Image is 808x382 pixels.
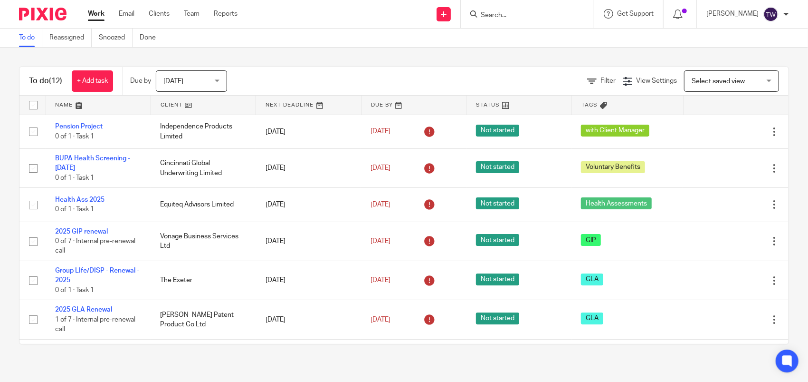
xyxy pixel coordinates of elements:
span: [DATE] [371,316,390,323]
span: Get Support [617,10,654,17]
span: Not started [476,274,519,285]
span: GIP [581,234,601,246]
a: Group LIfe/DISP - Renewal - 2025 [55,267,139,284]
span: View Settings [636,78,677,84]
a: Clients [149,9,170,19]
span: Filter [600,78,616,84]
img: Pixie [19,8,67,20]
a: Done [140,29,163,47]
span: [DATE] [163,78,183,85]
td: Equiteq Advisors Limited [151,339,256,378]
span: GLA [581,313,603,324]
a: BUPA Health Screening - [DATE] [55,155,130,171]
span: [DATE] [371,238,390,245]
span: Not started [476,313,519,324]
span: [DATE] [371,201,390,208]
td: [DATE] [256,300,361,339]
span: 1 of 7 · Internal pre-renewal call [55,316,135,333]
span: Not started [476,125,519,137]
span: [DATE] [371,165,390,171]
td: [DATE] [256,115,361,148]
a: Email [119,9,134,19]
a: Health Ass 2025 [55,196,105,203]
span: Select saved view [692,78,745,85]
a: + Add task [72,70,113,92]
span: 0 of 7 · Internal pre-renewal call [55,238,135,255]
td: [DATE] [256,339,361,378]
span: [DATE] [371,277,390,284]
span: [DATE] [371,128,390,135]
span: 0 of 1 · Task 1 [55,133,94,140]
span: Voluntary Benefits [581,161,645,173]
a: 2025 GLA Renewal [55,306,112,313]
td: The Exeter [151,261,256,300]
td: [DATE] [256,148,361,187]
span: Not started [476,197,519,209]
span: Health Assessments [581,197,652,209]
a: Team [184,9,200,19]
p: [PERSON_NAME] [706,9,759,19]
td: [DATE] [256,261,361,300]
span: 0 of 1 · Task 1 [55,206,94,213]
a: Snoozed [99,29,133,47]
a: Work [88,9,105,19]
td: Cincinnati Global Underwriting Limited [151,148,256,187]
a: Reassigned [49,29,92,47]
a: Reports [214,9,238,19]
a: 2025 GIP renewal [55,228,108,235]
td: Vonage Business Services Ltd [151,222,256,261]
td: [PERSON_NAME] Patent Product Co Ltd [151,300,256,339]
td: Equiteq Advisors Limited [151,188,256,222]
span: 0 of 1 · Task 1 [55,287,94,294]
a: Pension Project [55,123,103,130]
td: [DATE] [256,188,361,222]
input: Search [480,11,565,20]
span: Tags [581,102,598,108]
p: Due by [130,76,151,86]
h1: To do [29,76,62,86]
a: To do [19,29,42,47]
span: GLA [581,274,603,285]
td: Independence Products Limited [151,115,256,148]
span: Not started [476,161,519,173]
span: (12) [49,77,62,85]
span: with Client Manager [581,125,649,137]
span: 0 of 1 · Task 1 [55,175,94,181]
span: Not started [476,234,519,246]
td: [DATE] [256,222,361,261]
img: svg%3E [763,7,779,22]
